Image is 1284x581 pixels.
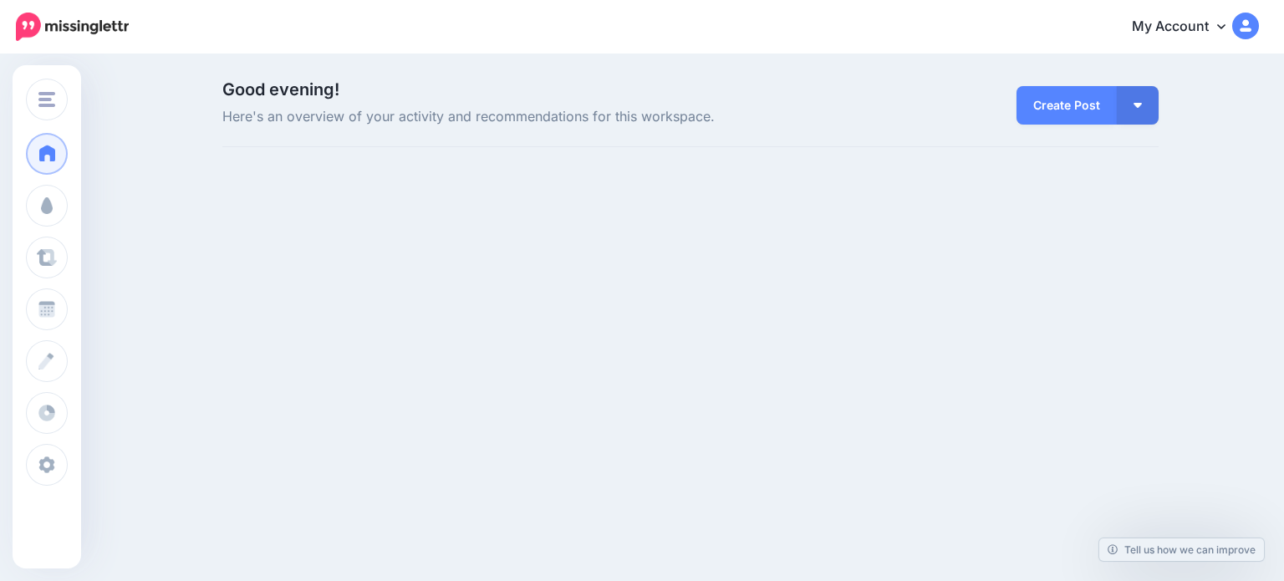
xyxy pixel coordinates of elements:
[1115,7,1259,48] a: My Account
[1134,103,1142,108] img: arrow-down-white.png
[38,92,55,107] img: menu.png
[222,106,838,128] span: Here's an overview of your activity and recommendations for this workspace.
[1016,86,1117,125] a: Create Post
[16,13,129,41] img: Missinglettr
[1099,538,1264,561] a: Tell us how we can improve
[222,79,339,99] span: Good evening!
